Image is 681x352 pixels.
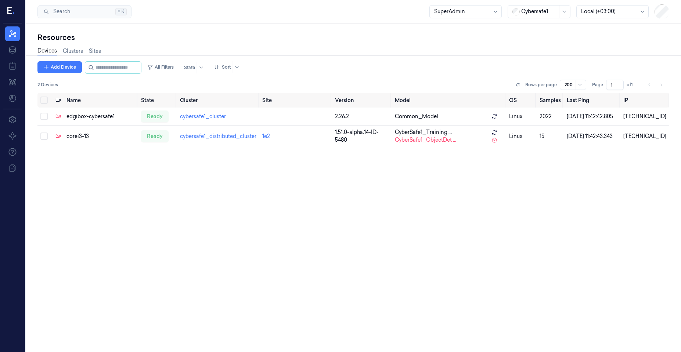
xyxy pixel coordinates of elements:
[177,93,259,108] th: Cluster
[40,97,48,104] button: Select all
[332,93,392,108] th: Version
[509,133,534,140] p: linux
[620,93,669,108] th: IP
[564,93,620,108] th: Last Ping
[37,81,58,88] span: 2 Devices
[627,81,638,88] span: of 1
[392,93,506,108] th: Model
[592,81,603,88] span: Page
[537,93,564,108] th: Samples
[395,128,452,136] span: CyberSafe1_Training ...
[540,113,561,120] div: 2022
[335,128,389,144] div: 1.51.0-alpha.14-ID-5480
[64,93,138,108] th: Name
[509,113,534,120] p: linux
[395,136,456,144] span: CyberSafe1_ObjectDet ...
[89,47,101,55] a: Sites
[540,133,561,140] div: 15
[63,47,83,55] a: Clusters
[180,113,226,120] a: cybersafe1_cluster
[644,80,666,90] nav: pagination
[141,110,169,122] div: ready
[141,130,169,142] div: ready
[395,113,438,120] span: Common_Model
[50,8,70,15] span: Search
[40,113,48,120] button: Select row
[144,61,177,73] button: All Filters
[66,133,135,140] div: corei3-13
[525,81,557,88] p: Rows per page
[262,133,270,139] a: 1e2
[37,47,57,55] a: Devices
[180,133,256,139] a: cybersafe1_distributed_cluster
[567,133,617,140] div: [DATE] 11:42:43.343
[506,93,537,108] th: OS
[37,32,669,43] div: Resources
[37,5,131,18] button: Search⌘K
[259,93,332,108] th: Site
[567,113,617,120] div: [DATE] 11:42:42.805
[335,113,389,120] div: 2.26.2
[37,61,82,73] button: Add Device
[66,113,135,120] div: edgibox-cybersafe1
[623,113,666,120] div: [TECHNICAL_ID]
[623,133,666,140] div: [TECHNICAL_ID]
[138,93,177,108] th: State
[40,133,48,140] button: Select row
